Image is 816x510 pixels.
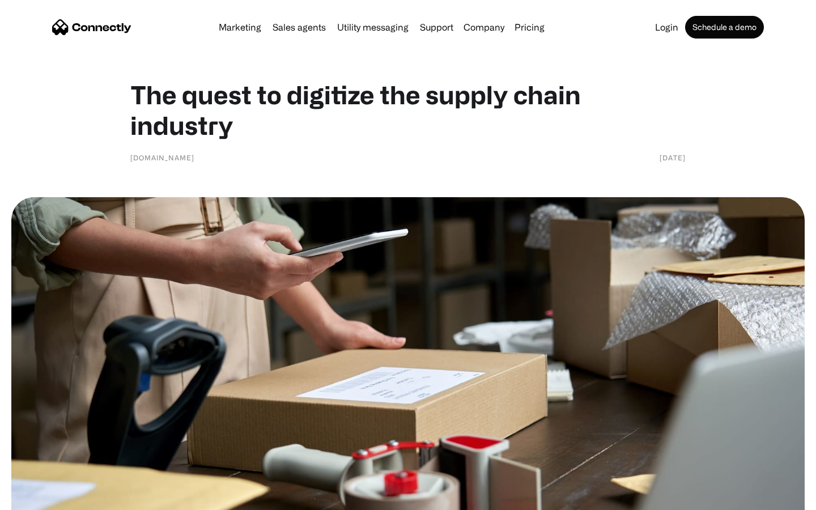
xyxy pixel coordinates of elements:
[464,19,504,35] div: Company
[130,152,194,163] div: [DOMAIN_NAME]
[11,490,68,506] aside: Language selected: English
[660,152,686,163] div: [DATE]
[415,23,458,32] a: Support
[23,490,68,506] ul: Language list
[651,23,683,32] a: Login
[685,16,764,39] a: Schedule a demo
[333,23,413,32] a: Utility messaging
[268,23,330,32] a: Sales agents
[510,23,549,32] a: Pricing
[130,79,686,141] h1: The quest to digitize the supply chain industry
[214,23,266,32] a: Marketing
